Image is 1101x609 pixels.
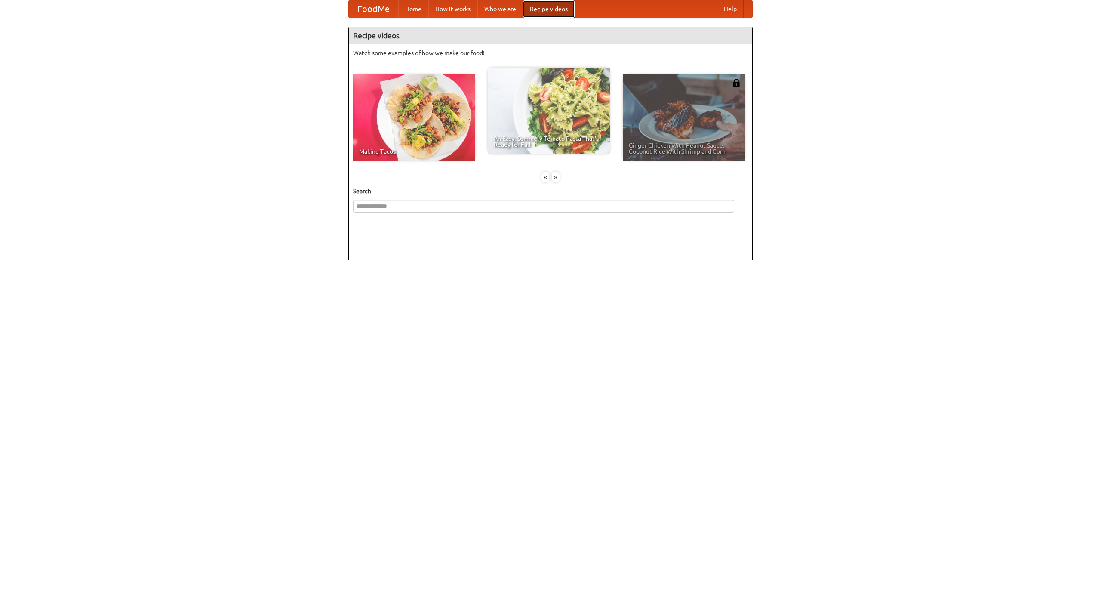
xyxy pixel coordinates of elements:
a: Making Tacos [353,74,475,161]
p: Watch some examples of how we make our food! [353,49,748,57]
a: How it works [428,0,477,18]
h4: Recipe videos [349,27,752,44]
img: 483408.png [732,79,741,87]
div: » [552,172,560,182]
a: Help [717,0,744,18]
a: Home [398,0,428,18]
a: An Easy, Summery Tomato Pasta That's Ready for Fall [488,68,610,154]
div: « [541,172,549,182]
a: FoodMe [349,0,398,18]
a: Who we are [477,0,523,18]
a: Recipe videos [523,0,575,18]
span: Making Tacos [359,148,469,155]
span: An Easy, Summery Tomato Pasta That's Ready for Fall [494,136,604,148]
h5: Search [353,187,748,195]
